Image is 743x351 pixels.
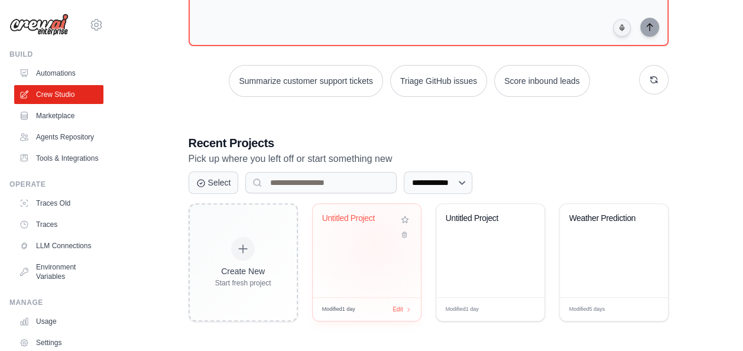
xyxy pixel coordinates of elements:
span: Edit [392,305,403,314]
span: Edit [516,305,526,314]
div: Weather Prediction [569,213,641,224]
button: Score inbound leads [494,65,590,97]
img: Logo [9,14,69,36]
button: Triage GitHub issues [390,65,487,97]
a: Agents Repository [14,128,103,147]
div: Create New [215,265,271,277]
a: Automations [14,64,103,83]
button: Get new suggestions [639,65,669,95]
a: LLM Connections [14,236,103,255]
a: Environment Variables [14,258,103,286]
a: Traces Old [14,194,103,213]
button: Add to favorites [398,213,411,226]
a: Tools & Integrations [14,149,103,168]
a: Crew Studio [14,85,103,104]
div: Manage [9,298,103,307]
span: Modified 1 day [446,305,479,314]
a: Traces [14,215,103,234]
a: Marketplace [14,106,103,125]
div: Untitled Project [322,213,394,224]
p: Pick up where you left off or start something new [189,151,669,167]
div: Untitled Project [446,213,517,224]
button: Summarize customer support tickets [229,65,382,97]
div: Start fresh project [215,278,271,288]
a: Usage [14,312,103,331]
button: Click to speak your automation idea [613,19,631,37]
span: Edit [640,305,650,314]
button: Delete project [398,229,411,240]
button: Select [189,171,239,194]
span: Modified 1 day [322,305,355,314]
span: Modified 5 days [569,305,605,314]
iframe: Chat Widget [684,294,743,351]
h3: Recent Projects [189,135,669,151]
div: Operate [9,180,103,189]
div: Build [9,50,103,59]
